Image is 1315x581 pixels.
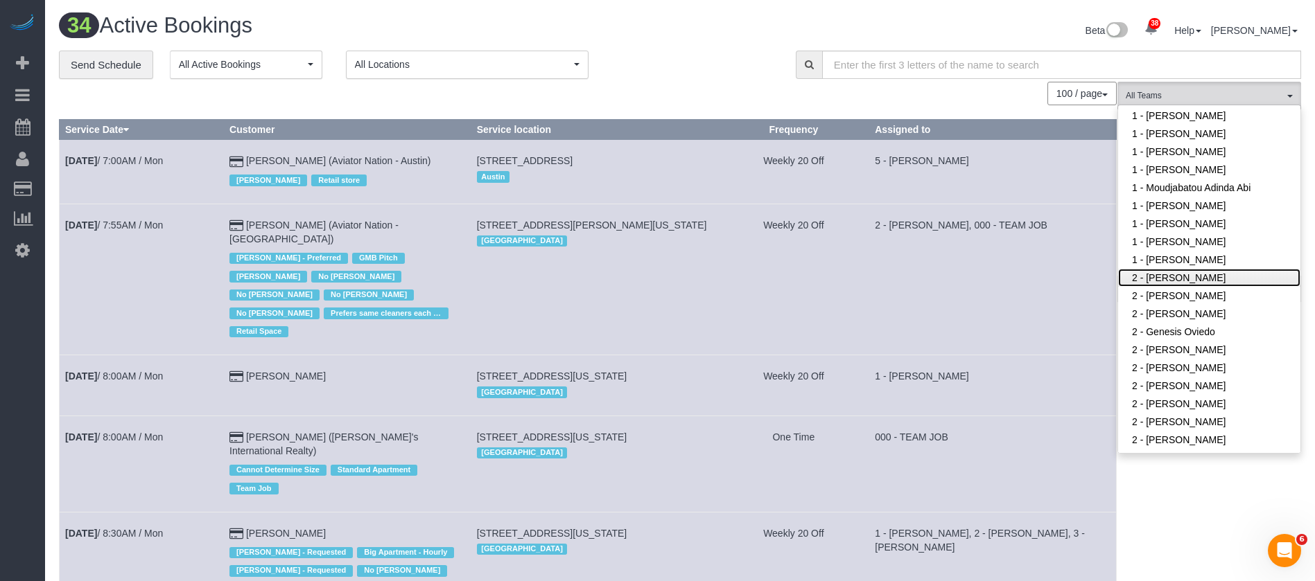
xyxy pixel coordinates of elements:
td: Customer [224,415,471,512]
span: Austin [477,171,510,182]
span: [PERSON_NAME] - Requested [229,565,353,576]
i: Credit Card Payment [229,529,243,539]
a: 1 - Moudjabatou Adinda Abi [1118,179,1300,197]
td: Schedule date [60,355,224,415]
span: No [PERSON_NAME] [357,565,447,576]
a: [PERSON_NAME] (Aviator Nation - [GEOGRAPHIC_DATA]) [229,220,399,244]
i: Credit Card Payment [229,433,243,443]
a: 38 [1138,14,1165,44]
input: Enter the first 3 letters of the name to search [822,51,1301,79]
a: [PERSON_NAME] [246,370,326,382]
td: Schedule date [60,415,224,512]
button: 100 / page [1047,82,1117,105]
a: [PERSON_NAME] [1211,25,1298,36]
a: 1 - [PERSON_NAME] [1118,251,1300,269]
td: Customer [224,204,471,355]
span: [STREET_ADDRESS] [477,155,573,166]
span: Team Job [229,483,279,494]
a: 2 - [PERSON_NAME] [1118,269,1300,287]
td: Service location [471,204,718,355]
td: Assigned to [869,140,1117,204]
a: Send Schedule [59,51,153,80]
a: 2 - [PERSON_NAME] [1118,395,1300,413]
span: No [PERSON_NAME] [324,289,414,301]
span: All Active Bookings [179,57,304,71]
span: [PERSON_NAME] [229,175,307,186]
td: Schedule date [60,140,224,204]
div: Location [477,168,713,186]
th: Frequency [718,120,869,140]
td: Service location [471,140,718,204]
td: Customer [224,140,471,204]
img: Automaid Logo [8,14,36,33]
a: [PERSON_NAME] ([PERSON_NAME]'s International Realty) [229,431,418,456]
nav: Pagination navigation [1048,82,1117,105]
h1: Active Bookings [59,14,670,37]
span: Retail Space [229,326,288,337]
span: All Locations [355,57,571,71]
a: 2 - Genesis Oviedo [1118,323,1300,341]
td: Assigned to [869,415,1117,512]
td: Assigned to [869,204,1117,355]
ol: All Teams [1117,82,1301,103]
span: No [PERSON_NAME] [311,271,401,282]
span: 38 [1149,18,1160,29]
span: Cannot Determine Size [229,465,326,476]
span: No [PERSON_NAME] [229,307,320,319]
td: Frequency [718,355,869,415]
span: GMB Pitch [352,253,405,264]
span: [GEOGRAPHIC_DATA] [477,235,568,247]
th: Service Date [60,120,224,140]
a: 2 - [PERSON_NAME] [1118,449,1300,467]
a: 2 - [PERSON_NAME] [1118,359,1300,377]
a: Beta [1086,25,1129,36]
th: Assigned to [869,120,1117,140]
a: [DATE]/ 7:00AM / Mon [65,155,163,166]
div: Location [477,444,713,462]
td: Frequency [718,140,869,204]
td: Service location [471,415,718,512]
i: Credit Card Payment [229,221,243,231]
a: 1 - [PERSON_NAME] [1118,143,1300,161]
td: Frequency [718,204,869,355]
a: [DATE]/ 7:55AM / Mon [65,220,163,231]
span: [GEOGRAPHIC_DATA] [477,447,568,458]
span: [STREET_ADDRESS][US_STATE] [477,370,627,382]
span: Retail store [311,175,367,186]
span: All Teams [1126,90,1284,102]
div: Location [477,383,713,401]
a: 1 - [PERSON_NAME] [1118,215,1300,233]
a: 2 - [PERSON_NAME] [1118,341,1300,359]
a: 2 - [PERSON_NAME] [1118,431,1300,449]
a: [DATE]/ 8:00AM / Mon [65,431,163,443]
button: All Active Bookings [170,51,322,79]
a: 1 - [PERSON_NAME] [1118,125,1300,143]
ol: All Locations [346,51,589,79]
a: 1 - [PERSON_NAME] [1118,161,1300,179]
td: Service location [471,355,718,415]
span: 6 [1296,534,1307,545]
b: [DATE] [65,528,97,539]
a: 1 - [PERSON_NAME] [1118,107,1300,125]
a: [DATE]/ 8:30AM / Mon [65,528,163,539]
a: 1 - [PERSON_NAME] [1118,197,1300,215]
span: Big Apartment - Hourly [357,547,454,558]
td: Assigned to [869,355,1117,415]
a: 2 - [PERSON_NAME] [1118,305,1300,323]
b: [DATE] [65,431,97,443]
span: [STREET_ADDRESS][US_STATE] [477,528,627,539]
a: [DATE]/ 8:00AM / Mon [65,370,163,382]
span: [PERSON_NAME] [229,271,307,282]
th: Customer [224,120,471,140]
a: 2 - [PERSON_NAME] [1118,377,1300,395]
img: New interface [1105,22,1128,40]
span: [PERSON_NAME] - Preferred [229,253,348,264]
button: All Teams [1117,82,1301,110]
span: [STREET_ADDRESS][PERSON_NAME][US_STATE] [477,220,707,231]
span: [GEOGRAPHIC_DATA] [477,544,568,555]
i: Credit Card Payment [229,372,243,382]
td: Schedule date [60,204,224,355]
span: [STREET_ADDRESS][US_STATE] [477,431,627,443]
span: Standard Apartment [331,465,417,476]
a: Help [1174,25,1201,36]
